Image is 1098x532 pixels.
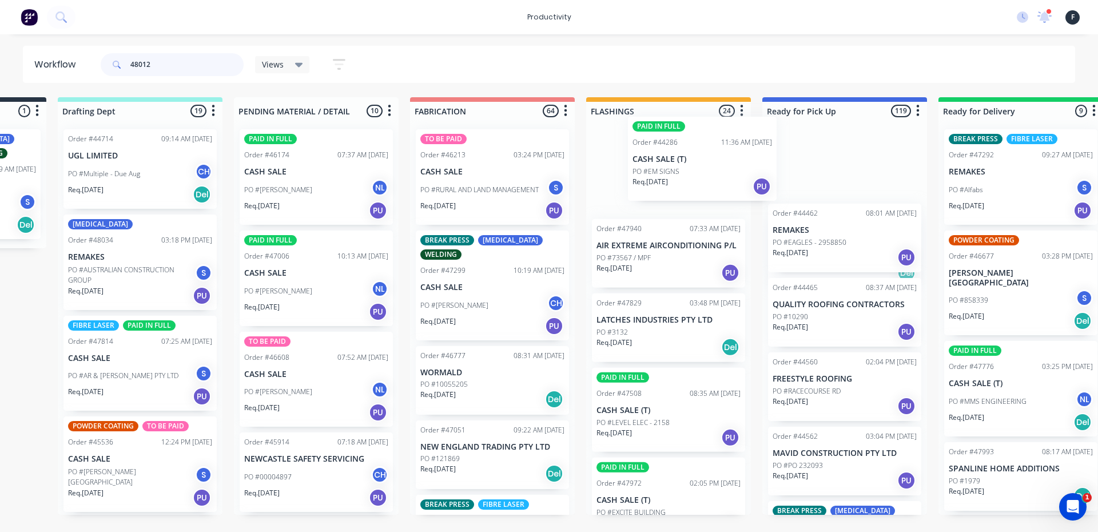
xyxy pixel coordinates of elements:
div: productivity [522,9,577,26]
span: F [1071,12,1075,22]
span: Views [262,58,284,70]
span: 1 [1083,493,1092,502]
input: Search for orders... [130,53,244,76]
iframe: Intercom live chat [1059,493,1087,521]
div: Workflow [34,58,81,72]
img: Factory [21,9,38,26]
